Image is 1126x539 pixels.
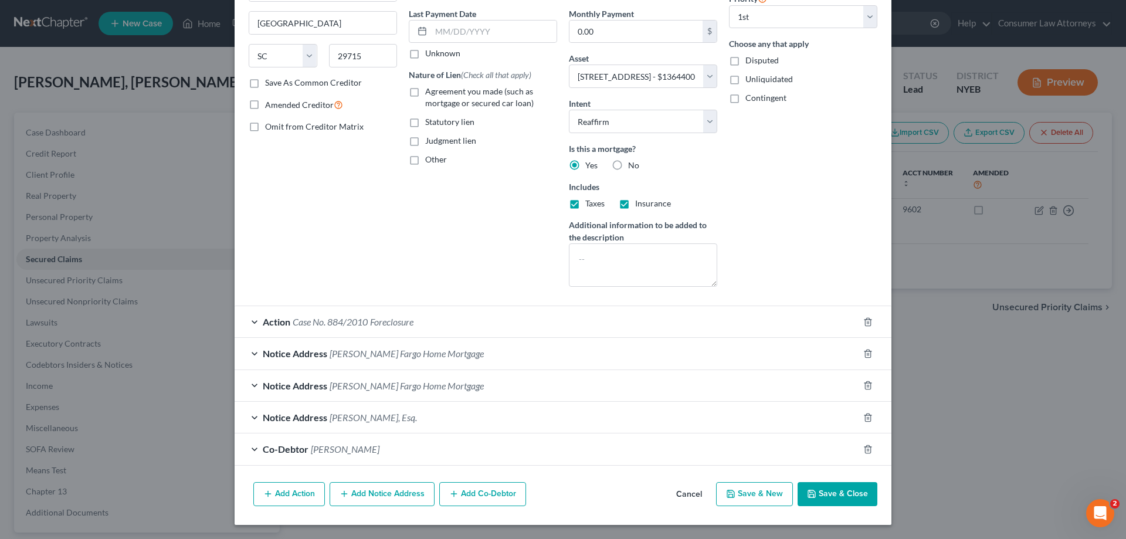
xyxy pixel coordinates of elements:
span: Foreclosure [370,316,413,327]
input: Enter zip... [329,44,398,67]
span: Contingent [745,93,786,103]
span: Notice Address [263,412,327,423]
label: Intent [569,97,591,110]
label: Unknown [425,48,460,59]
span: Yes [585,160,598,170]
label: Monthly Payment [569,8,634,20]
span: (Check all that apply) [461,70,531,80]
span: [PERSON_NAME] [311,443,379,455]
span: Case No. 884/2010 [293,316,368,327]
label: Additional information to be added to the description [569,219,717,243]
span: Agreement you made (such as mortgage or secured car loan) [425,86,534,108]
span: Disputed [745,55,779,65]
span: [PERSON_NAME], Esq. [330,412,417,423]
button: Save & Close [798,482,877,507]
iframe: Intercom live chat [1086,499,1114,527]
input: 0.00 [569,21,703,43]
span: Notice Address [263,380,327,391]
span: Asset [569,53,589,63]
label: Includes [569,181,717,193]
span: Co-Debtor [263,443,308,455]
span: 2 [1110,499,1120,509]
span: Other [425,154,447,164]
span: No [628,160,639,170]
span: Insurance [635,198,671,208]
span: [PERSON_NAME] Fargo Home Mortgage [330,348,484,359]
span: Unliquidated [745,74,793,84]
label: Last Payment Date [409,8,476,20]
label: Choose any that apply [729,38,877,50]
input: Enter city... [249,12,396,34]
label: Save As Common Creditor [265,77,362,89]
div: $ [703,21,717,43]
button: Add Notice Address [330,482,435,507]
span: Taxes [585,198,605,208]
label: Nature of Lien [409,69,531,81]
span: Statutory lien [425,117,474,127]
span: Action [263,316,290,327]
span: Notice Address [263,348,327,359]
button: Save & New [716,482,793,507]
button: Cancel [667,483,711,507]
span: Omit from Creditor Matrix [265,121,364,131]
span: Judgment lien [425,135,476,145]
input: MM/DD/YYYY [431,21,557,43]
span: Amended Creditor [265,100,334,110]
span: [PERSON_NAME] Fargo Home Mortgage [330,380,484,391]
label: Is this a mortgage? [569,143,717,155]
button: Add Co-Debtor [439,482,526,507]
button: Add Action [253,482,325,507]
